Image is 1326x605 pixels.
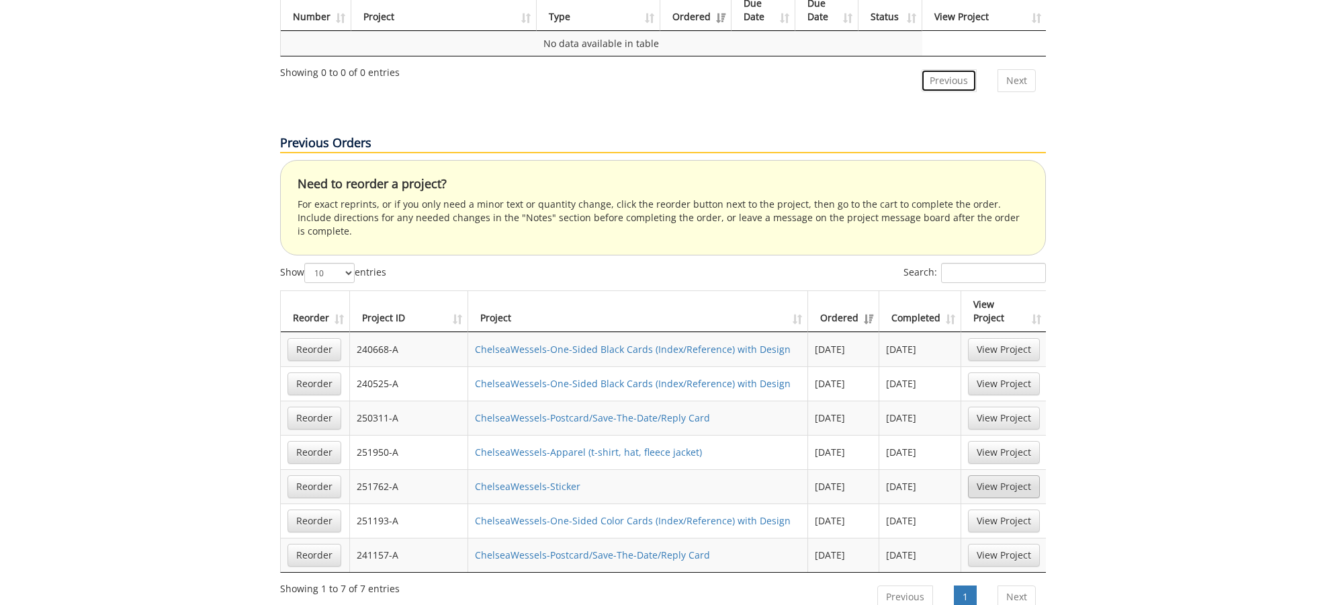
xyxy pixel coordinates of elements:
[475,549,710,561] a: ChelseaWessels-Postcard/Save-The-Date/Reply Card
[998,69,1036,92] a: Next
[808,332,879,366] td: [DATE]
[879,435,961,469] td: [DATE]
[879,538,961,572] td: [DATE]
[350,469,468,503] td: 251762-A
[350,503,468,538] td: 251193-A
[968,372,1040,395] a: View Project
[468,291,808,332] th: Project: activate to sort column ascending
[941,263,1046,283] input: Search:
[280,134,1046,153] p: Previous Orders
[288,441,341,464] a: Reorder
[879,291,961,332] th: Completed: activate to sort column ascending
[281,31,922,56] td: No data available in table
[808,366,879,401] td: [DATE]
[288,407,341,430] a: Reorder
[879,503,961,538] td: [DATE]
[808,503,879,538] td: [DATE]
[350,332,468,366] td: 240668-A
[808,291,879,332] th: Ordered: activate to sort column ascending
[298,198,1028,238] p: For exact reprints, or if you only need a minor text or quantity change, click the reorder button...
[968,544,1040,567] a: View Project
[961,291,1047,332] th: View Project: activate to sort column ascending
[968,338,1040,361] a: View Project
[475,377,791,390] a: ChelseaWessels-One-Sided Black Cards (Index/Reference) with Design
[350,291,468,332] th: Project ID: activate to sort column ascending
[808,401,879,435] td: [DATE]
[879,469,961,503] td: [DATE]
[968,407,1040,430] a: View Project
[968,510,1040,532] a: View Project
[808,469,879,503] td: [DATE]
[288,475,341,498] a: Reorder
[808,435,879,469] td: [DATE]
[350,401,468,435] td: 250311-A
[280,61,400,79] div: Showing 0 to 0 of 0 entries
[879,366,961,401] td: [DATE]
[298,177,1028,191] h4: Need to reorder a project?
[288,510,341,532] a: Reorder
[903,263,1046,283] label: Search:
[288,338,341,361] a: Reorder
[968,475,1040,498] a: View Project
[281,291,350,332] th: Reorder: activate to sort column ascending
[350,366,468,401] td: 240525-A
[475,446,702,458] a: ChelseaWessels-Apparel (t-shirt, hat, fleece jacket)
[288,544,341,567] a: Reorder
[304,263,355,283] select: Showentries
[879,332,961,366] td: [DATE]
[968,441,1040,464] a: View Project
[475,411,710,424] a: ChelseaWessels-Postcard/Save-The-Date/Reply Card
[921,69,977,92] a: Previous
[879,401,961,435] td: [DATE]
[475,514,791,527] a: ChelseaWessels-One-Sided Color Cards (Index/Reference) with Design
[475,480,580,493] a: ChelseaWessels-Sticker
[288,372,341,395] a: Reorder
[475,343,791,356] a: ChelseaWessels-One-Sided Black Cards (Index/Reference) with Design
[350,538,468,572] td: 241157-A
[280,577,400,596] div: Showing 1 to 7 of 7 entries
[280,263,386,283] label: Show entries
[350,435,468,469] td: 251950-A
[808,538,879,572] td: [DATE]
